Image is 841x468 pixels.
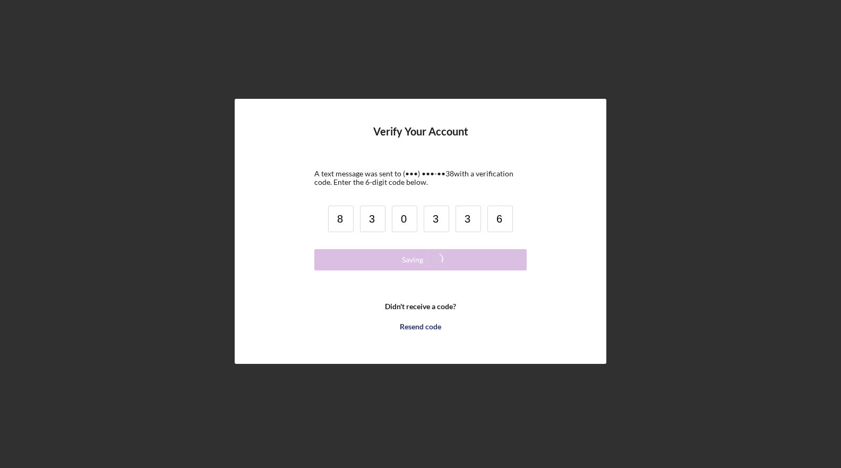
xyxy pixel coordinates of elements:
[373,125,468,154] h4: Verify Your Account
[402,249,423,270] div: Saving
[314,249,527,270] button: Saving
[400,316,441,337] div: Resend code
[314,169,527,186] div: A text message was sent to (•••) •••-•• 38 with a verification code. Enter the 6-digit code below.
[314,316,527,337] button: Resend code
[385,302,456,311] b: Didn't receive a code?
